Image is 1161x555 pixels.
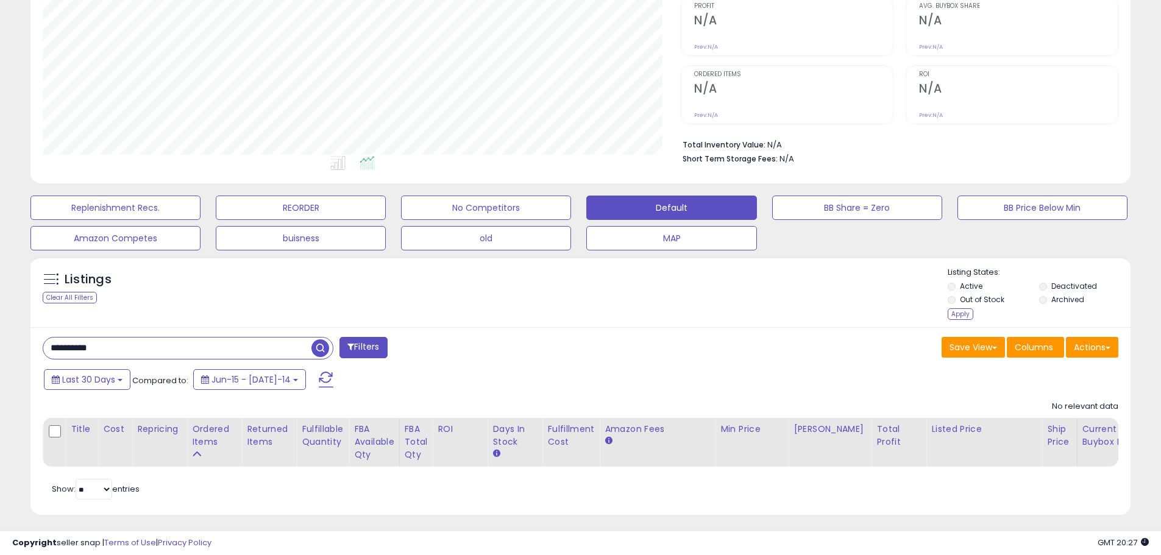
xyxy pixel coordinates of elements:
div: FBA Total Qty [405,423,428,461]
div: Current Buybox Price [1082,423,1145,448]
span: Last 30 Days [62,373,115,386]
div: Title [71,423,93,436]
span: Show: entries [52,483,140,495]
span: ROI [919,71,1118,78]
label: Out of Stock [960,294,1004,305]
div: Listed Price [931,423,1037,436]
div: No relevant data [1052,401,1118,412]
span: N/A [779,153,794,164]
div: Returned Items [247,423,291,448]
div: Fulfillment Cost [547,423,594,448]
small: Prev: N/A [919,43,943,51]
button: Replenishment Recs. [30,196,201,220]
button: Last 30 Days [44,369,130,390]
button: REORDER [216,196,386,220]
h2: N/A [694,13,893,30]
small: Prev: N/A [694,111,718,119]
span: Profit [694,3,893,10]
div: Repricing [137,423,182,436]
button: MAP [586,226,756,250]
label: Deactivated [1051,281,1097,291]
span: Avg. Buybox Share [919,3,1118,10]
button: buisness [216,226,386,250]
button: BB Price Below Min [957,196,1127,220]
h2: N/A [919,13,1118,30]
button: BB Share = Zero [772,196,942,220]
button: Jun-15 - [DATE]-14 [193,369,306,390]
small: Prev: N/A [694,43,718,51]
button: Actions [1066,337,1118,358]
label: Archived [1051,294,1084,305]
div: Clear All Filters [43,292,97,303]
h2: N/A [919,82,1118,98]
div: Total Profit [876,423,921,448]
span: Ordered Items [694,71,893,78]
h5: Listings [65,271,112,288]
div: FBA Available Qty [354,423,394,461]
b: Total Inventory Value: [683,140,765,150]
div: Days In Stock [492,423,537,448]
div: Apply [948,308,973,320]
button: Columns [1007,337,1064,358]
p: Listing States: [948,267,1131,278]
span: 2025-08-14 20:27 GMT [1098,537,1149,548]
strong: Copyright [12,537,57,548]
span: Jun-15 - [DATE]-14 [211,373,291,386]
label: Active [960,281,982,291]
span: Compared to: [132,375,188,386]
button: Default [586,196,756,220]
a: Terms of Use [104,537,156,548]
small: Prev: N/A [919,111,943,119]
button: old [401,226,571,250]
button: Amazon Competes [30,226,201,250]
small: Days In Stock. [492,448,500,459]
div: Ship Price [1047,423,1071,448]
span: Columns [1015,341,1053,353]
div: [PERSON_NAME] [794,423,866,436]
li: N/A [683,136,1109,151]
div: ROI [438,423,482,436]
div: Min Price [720,423,783,436]
button: Filters [339,337,387,358]
div: Fulfillable Quantity [302,423,344,448]
div: seller snap | | [12,537,211,549]
h2: N/A [694,82,893,98]
button: Save View [942,337,1005,358]
a: Privacy Policy [158,537,211,548]
div: Amazon Fees [605,423,710,436]
div: Cost [103,423,127,436]
button: No Competitors [401,196,571,220]
small: Amazon Fees. [605,436,612,447]
div: Ordered Items [192,423,236,448]
b: Short Term Storage Fees: [683,154,778,164]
